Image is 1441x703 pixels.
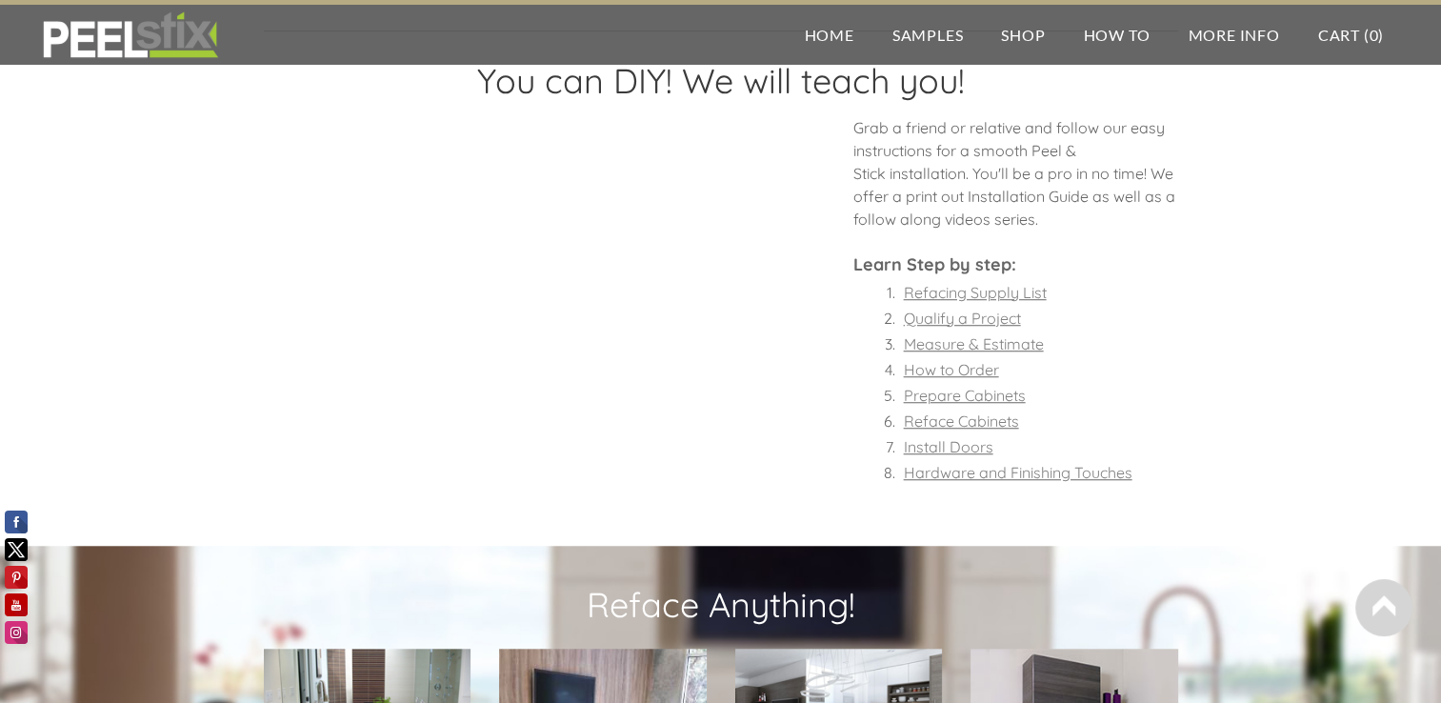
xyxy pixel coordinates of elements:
[1369,26,1378,44] span: 0
[264,60,1178,115] h2: You can DIY! We will teach you!
[904,309,1021,328] a: Qualify a Project
[1169,5,1298,65] a: More Info
[904,283,1047,302] a: Refacing Supply List
[1299,5,1403,65] a: Cart (0)
[1065,5,1170,65] a: How To
[904,334,1044,353] a: Measure & Estimate
[786,5,873,65] a: Home
[904,360,999,379] a: How to Order
[982,5,1064,65] a: Shop
[904,437,993,456] a: Install Doors
[38,11,222,59] img: REFACE SUPPLIES
[587,583,855,626] font: Reface Anything!
[873,5,983,65] a: Samples
[904,463,1132,482] a: Hardware and Finishing Touches
[904,412,1019,431] a: Reface Cabinets
[853,253,1016,275] font: Learn Step by step:
[853,118,1175,274] span: Grab a friend or relative and follow our easy instructions for a smooth Peel & Stick installation...
[904,386,1026,405] a: Prepare Cabinets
